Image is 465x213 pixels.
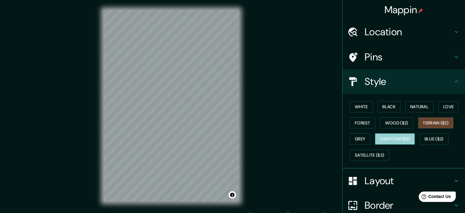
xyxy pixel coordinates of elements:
button: Cartoon ($2) [375,133,415,145]
div: Pins [343,45,465,69]
button: Blue ($2) [420,133,448,145]
button: Forest [350,117,375,129]
img: pin-icon.png [418,8,423,13]
div: Location [343,20,465,44]
div: Layout [343,169,465,193]
h4: Border [365,199,453,211]
canvas: Map [103,10,239,202]
button: Terrain ($2) [418,117,454,129]
h4: Pins [365,51,453,63]
iframe: Help widget launcher [411,189,458,206]
button: Satellite ($3) [350,150,389,161]
button: White [350,101,373,112]
div: Style [343,69,465,94]
button: Love [438,101,459,112]
button: Grey [350,133,370,145]
h4: Mappin [384,4,423,16]
h4: Layout [365,175,453,187]
button: Black [378,101,401,112]
h4: Style [365,75,453,88]
button: Toggle attribution [229,191,236,199]
button: Wood ($2) [380,117,413,129]
button: Natural [405,101,433,112]
h4: Location [365,26,453,38]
